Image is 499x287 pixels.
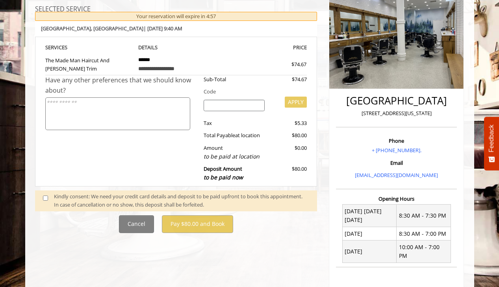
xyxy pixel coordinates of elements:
[65,44,67,51] span: S
[263,60,306,69] div: $74.67
[119,215,154,233] button: Cancel
[162,215,233,233] button: Pay $80.00 and Book
[198,144,271,161] div: Amount
[271,144,307,161] div: $0.00
[45,43,133,52] th: SERVICE
[271,75,307,84] div: $74.67
[338,95,455,106] h2: [GEOGRAPHIC_DATA]
[45,75,198,95] div: Have any other preferences that we should know about?
[198,88,307,96] div: Code
[45,52,133,75] td: The Made Man Haircut And [PERSON_NAME] Trim
[220,43,307,52] th: PRICE
[397,240,451,263] td: 10:00 AM - 7:00 PM
[342,227,397,240] td: [DATE]
[397,205,451,227] td: 8:30 AM - 7:30 PM
[285,97,307,108] button: APPLY
[355,171,438,179] a: [EMAIL_ADDRESS][DOMAIN_NAME]
[336,196,457,201] h3: Opening Hours
[271,165,307,182] div: $80.00
[271,131,307,140] div: $80.00
[54,192,309,209] div: Kindly consent: We need your credit card details and deposit to be paid upfront to book this appo...
[488,125,495,152] span: Feedback
[198,131,271,140] div: Total Payable
[235,132,260,139] span: at location
[204,173,243,181] span: to be paid now
[41,25,182,32] b: [GEOGRAPHIC_DATA] | [DATE] 9:40 AM
[484,117,499,170] button: Feedback - Show survey
[338,109,455,117] p: [STREET_ADDRESS][US_STATE]
[204,165,243,181] b: Deposit Amount
[342,240,397,263] td: [DATE]
[204,152,265,161] div: to be paid at location
[198,119,271,127] div: Tax
[35,12,317,21] div: Your reservation will expire in 4:57
[91,25,143,32] span: , [GEOGRAPHIC_DATA]
[271,119,307,127] div: $5.33
[397,227,451,240] td: 8:30 AM - 7:00 PM
[132,43,220,52] th: DETAILS
[198,75,271,84] div: Sub-Total
[338,138,455,143] h3: Phone
[338,160,455,166] h3: Email
[372,147,421,154] a: + [PHONE_NUMBER].
[342,205,397,227] td: [DATE] [DATE] [DATE]
[35,6,317,13] h3: SELECTED SERVICE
